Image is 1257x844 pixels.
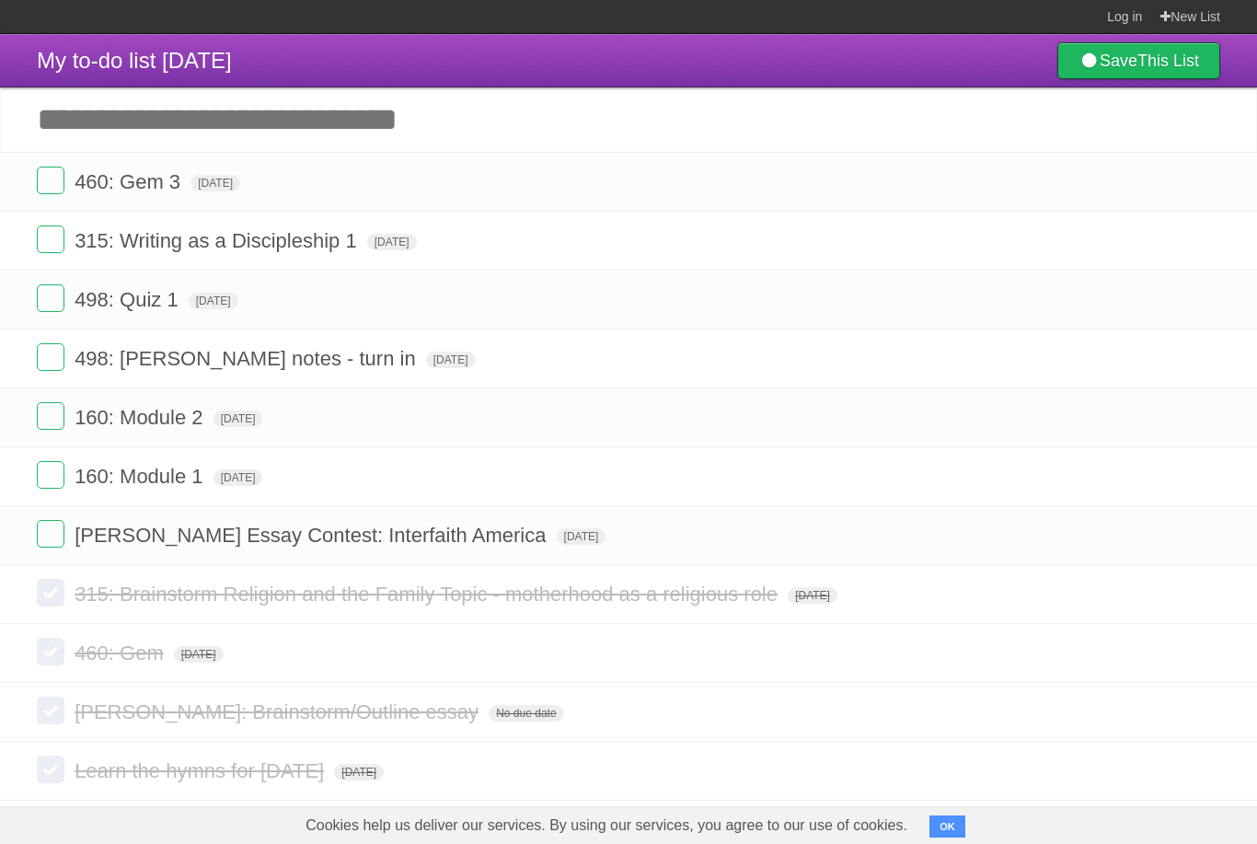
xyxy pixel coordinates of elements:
label: Done [37,167,64,194]
span: 460: Gem 3 [75,170,185,193]
label: Done [37,343,64,371]
span: [DATE] [189,293,238,309]
span: [DATE] [334,764,384,780]
label: Done [37,461,64,489]
span: [PERSON_NAME] Essay Contest: Interfaith America [75,524,550,547]
span: [DATE] [426,352,476,368]
button: OK [929,815,965,838]
span: 315: Brainstorm Religion and the Family Topic - motherhood as a religious role [75,583,782,606]
span: Cookies help us deliver our services. By using our services, you agree to our use of cookies. [287,807,926,844]
span: 160: Module 2 [75,406,207,429]
label: Done [37,225,64,253]
span: My to-do list [DATE] [37,48,232,73]
label: Done [37,402,64,430]
span: No due date [489,705,563,722]
span: [DATE] [367,234,417,250]
label: Done [37,638,64,665]
span: [DATE] [557,528,606,545]
span: 460: Gem [75,642,168,665]
label: Done [37,697,64,724]
span: 498: [PERSON_NAME] notes - turn in [75,347,421,370]
span: [DATE] [213,469,263,486]
label: Done [37,520,64,548]
span: [PERSON_NAME]: Brainstorm/Outline essay [75,700,483,723]
span: [DATE] [213,410,263,427]
label: Done [37,756,64,783]
span: [DATE] [174,646,224,663]
label: Done [37,284,64,312]
span: 315: Writing as a Discipleship 1 [75,229,362,252]
span: 498: Quiz 1 [75,288,183,311]
span: [DATE] [190,175,240,191]
b: This List [1137,52,1199,70]
label: Done [37,579,64,607]
span: [DATE] [788,587,837,604]
span: Learn the hymns for [DATE] [75,759,329,782]
span: 160: Module 1 [75,465,207,488]
a: SaveThis List [1057,42,1220,79]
